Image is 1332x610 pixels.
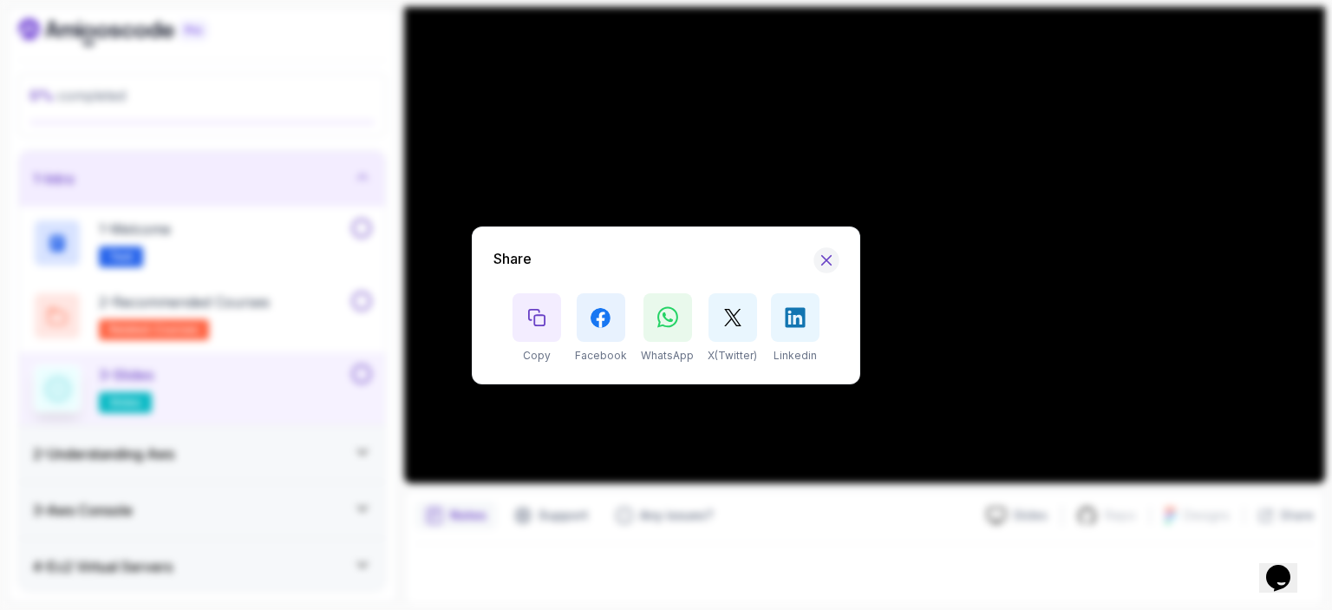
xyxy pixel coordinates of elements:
p: Copy [523,349,551,363]
p: Share [493,248,532,269]
iframe: chat widget [1259,541,1315,593]
p: Facebook [575,349,627,363]
button: Hide Share modal [813,247,839,272]
a: WhatsApp [643,293,692,342]
a: Linkedin [771,293,819,342]
a: Facebook [577,293,625,342]
p: WhatsApp [641,349,694,363]
a: X(Twitter) [708,293,757,342]
p: X(Twitter) [708,349,757,363]
p: Linkedin [774,349,817,363]
button: Copy button [513,293,561,342]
